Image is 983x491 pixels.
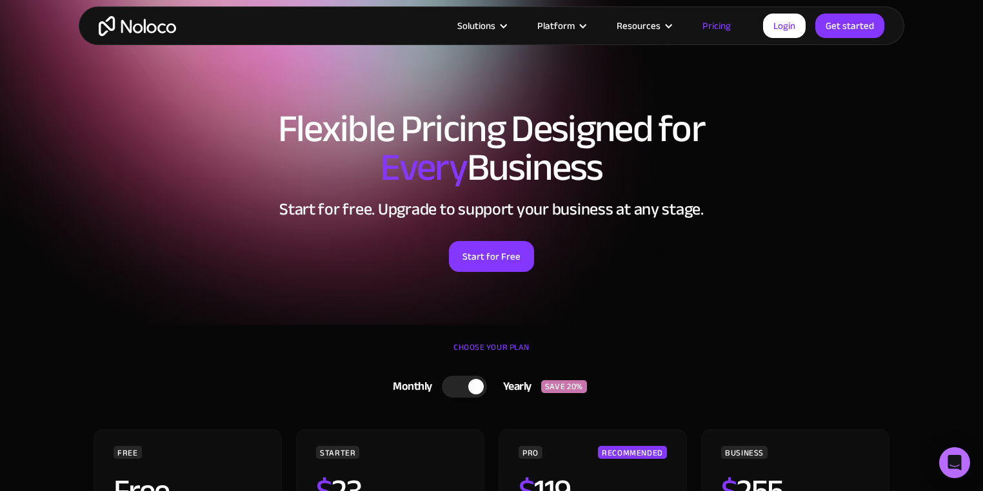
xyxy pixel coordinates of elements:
[487,377,541,396] div: Yearly
[92,200,891,219] h2: Start for free. Upgrade to support your business at any stage.
[601,17,686,34] div: Resources
[377,377,442,396] div: Monthly
[721,446,768,459] div: BUSINESS
[449,241,534,272] a: Start for Free
[763,14,806,38] a: Login
[380,131,467,204] span: Every
[316,446,359,459] div: STARTER
[519,446,542,459] div: PRO
[537,17,575,34] div: Platform
[457,17,495,34] div: Solutions
[617,17,660,34] div: Resources
[441,17,521,34] div: Solutions
[598,446,667,459] div: RECOMMENDED
[99,16,176,36] a: home
[92,338,891,370] div: CHOOSE YOUR PLAN
[92,110,891,187] h1: Flexible Pricing Designed for Business
[686,17,747,34] a: Pricing
[815,14,884,38] a: Get started
[114,446,142,459] div: FREE
[939,447,970,478] div: Open Intercom Messenger
[541,380,587,393] div: SAVE 20%
[521,17,601,34] div: Platform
